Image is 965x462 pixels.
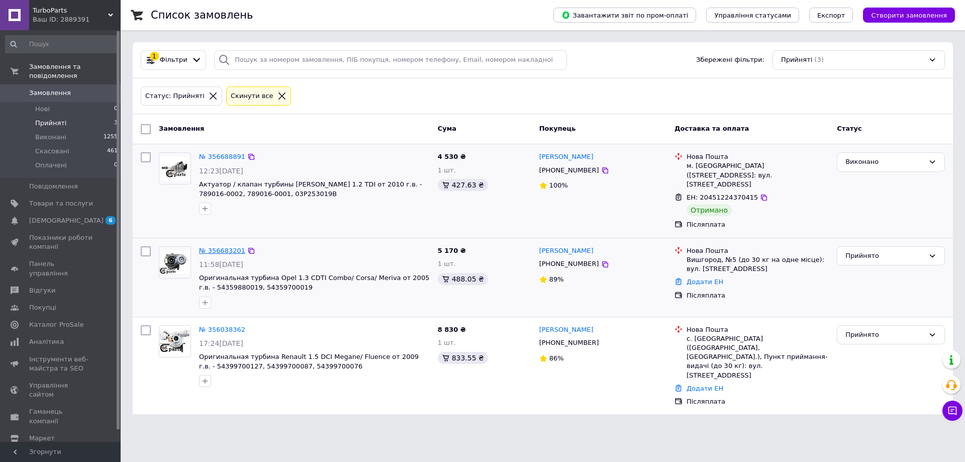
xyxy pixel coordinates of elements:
[687,385,723,392] a: Додати ЕН
[438,166,456,174] span: 1 шт.
[35,133,66,142] span: Виконані
[29,62,121,80] span: Замовлення та повідомлення
[837,125,862,132] span: Статус
[29,286,55,295] span: Відгуки
[809,8,853,23] button: Експорт
[714,12,791,19] span: Управління статусами
[114,161,118,170] span: 0
[438,153,466,160] span: 4 530 ₴
[159,125,204,132] span: Замовлення
[539,325,594,335] a: [PERSON_NAME]
[438,179,488,191] div: 427.63 ₴
[29,434,55,443] span: Маркет
[696,55,764,65] span: Збережені фільтри:
[35,119,66,128] span: Прийняті
[687,152,829,161] div: Нова Пошта
[199,274,429,291] a: Оригинальная турбина Opel 1.3 CDTI Combo/ Corsa/ Meriva от 2005 г.в. - 54359880019, 54359700019
[29,320,83,329] span: Каталог ProSale
[199,326,245,333] a: № 356038362
[438,352,488,364] div: 833.55 ₴
[33,15,121,24] div: Ваш ID: 2889391
[159,325,191,357] a: Фото товару
[143,91,207,102] div: Статус: Прийняті
[199,247,245,254] a: № 356683201
[687,278,723,286] a: Додати ЕН
[853,11,955,19] a: Створити замовлення
[845,157,924,167] div: Виконано
[29,88,71,98] span: Замовлення
[29,407,93,425] span: Гаманець компанії
[814,56,823,63] span: (3)
[687,161,829,189] div: м. [GEOGRAPHIC_DATA] ([STREET_ADDRESS]: вул. [STREET_ADDRESS]
[539,125,576,132] span: Покупець
[29,216,104,225] span: [DEMOGRAPHIC_DATA]
[817,12,845,19] span: Експорт
[781,55,812,65] span: Прийняті
[687,325,829,334] div: Нова Пошта
[871,12,947,19] span: Створити замовлення
[114,119,118,128] span: 3
[539,246,594,256] a: [PERSON_NAME]
[553,8,696,23] button: Завантажити звіт по пром-оплаті
[199,353,419,370] a: Оригинальная турбина Renault 1.5 DCI Megane/ Fluence от 2009 г.в. - 54399700127, 54399700087, 543...
[561,11,688,20] span: Завантажити звіт по пром-оплаті
[674,125,749,132] span: Доставка та оплата
[214,50,567,70] input: Пошук за номером замовлення, ПІБ покупця, номером телефону, Email, номером накладної
[549,275,564,283] span: 89%
[687,194,758,201] span: ЕН: 20451224370415
[549,354,564,362] span: 86%
[33,6,108,15] span: TurboParts
[159,152,191,184] a: Фото товару
[29,303,56,312] span: Покупці
[687,220,829,229] div: Післяплата
[159,246,191,279] a: Фото товару
[942,401,962,421] button: Чат з покупцем
[5,35,119,53] input: Пошук
[114,105,118,114] span: 0
[151,9,253,21] h1: Список замовлень
[199,180,422,198] a: Актуатор / клапан турбины [PERSON_NAME] 1.2 TDI от 2010 г.в. - 789016-0002, 789016-0001, 03P253019B
[159,157,190,180] img: Фото товару
[438,125,456,132] span: Cума
[438,339,456,346] span: 1 шт.
[29,381,93,399] span: Управління сайтом
[537,336,601,349] div: [PHONE_NUMBER]
[150,52,159,61] div: 1
[106,216,116,225] span: 6
[438,273,488,285] div: 488.05 ₴
[549,181,568,189] span: 100%
[537,257,601,270] div: [PHONE_NUMBER]
[687,255,829,273] div: Вишгород, №5 (до 30 кг на одне місце): вул. [STREET_ADDRESS]
[687,291,829,300] div: Післяплата
[199,339,243,347] span: 17:24[DATE]
[537,164,601,177] div: [PHONE_NUMBER]
[160,55,187,65] span: Фільтри
[687,334,829,380] div: с. [GEOGRAPHIC_DATA] ([GEOGRAPHIC_DATA], [GEOGRAPHIC_DATA].), Пункт приймання-видачі (до 30 кг): ...
[687,397,829,406] div: Післяплата
[438,247,466,254] span: 5 170 ₴
[29,233,93,251] span: Показники роботи компанії
[159,329,190,353] img: Фото товару
[104,133,118,142] span: 1255
[107,147,118,156] span: 461
[845,251,924,261] div: Прийнято
[229,91,275,102] div: Cкинути все
[845,330,924,340] div: Прийнято
[29,182,78,191] span: Повідомлення
[539,152,594,162] a: [PERSON_NAME]
[687,246,829,255] div: Нова Пошта
[35,161,67,170] span: Оплачені
[29,259,93,278] span: Панель управління
[29,337,64,346] span: Аналітика
[706,8,799,23] button: Управління статусами
[35,105,50,114] span: Нові
[199,153,245,160] a: № 356688891
[199,167,243,175] span: 12:23[DATE]
[438,326,466,333] span: 8 830 ₴
[438,260,456,267] span: 1 шт.
[159,250,190,274] img: Фото товару
[199,260,243,268] span: 11:58[DATE]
